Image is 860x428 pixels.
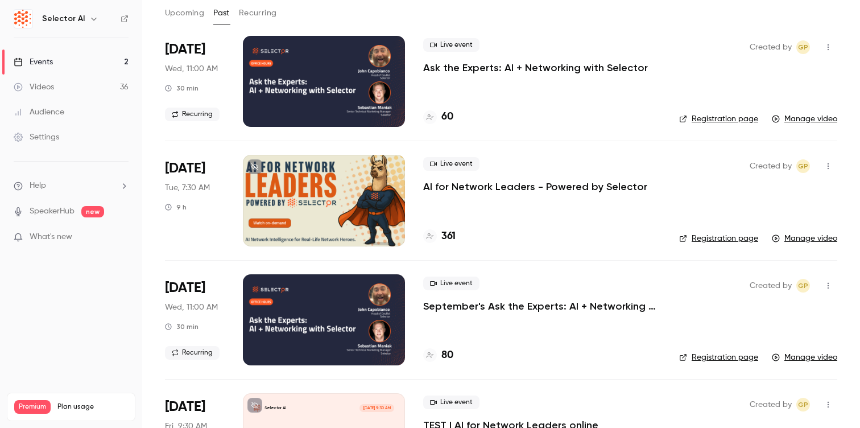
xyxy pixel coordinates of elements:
div: Sep 30 Tue, 8:30 AM (America/New York) [165,155,225,246]
div: Videos [14,81,54,93]
div: Audience [14,106,64,118]
span: Wed, 11:00 AM [165,63,218,75]
span: GP [798,279,808,293]
span: Gianna Papagni [796,398,810,411]
span: [DATE] [165,40,205,59]
iframe: Noticeable Trigger [115,232,129,242]
span: Gianna Papagni [796,279,810,293]
span: Gianna Papagni [796,159,810,173]
span: Created by [750,159,792,173]
a: September's Ask the Experts: AI + Networking with Selector [423,299,661,313]
span: Tue, 7:30 AM [165,182,210,194]
span: GP [798,40,808,54]
h4: 80 [441,348,453,363]
span: [DATE] 9:30 AM [359,404,394,412]
span: [DATE] [165,159,205,178]
h6: Selector AI [42,13,85,24]
a: 361 [423,229,456,244]
a: 60 [423,109,453,125]
p: Selector AI [264,405,286,411]
button: Past [213,4,230,22]
div: Sep 17 Wed, 12:00 PM (America/New York) [165,274,225,365]
a: Registration page [679,352,758,363]
div: 30 min [165,84,199,93]
span: Created by [750,398,792,411]
li: help-dropdown-opener [14,180,129,192]
span: GP [798,159,808,173]
a: Manage video [772,113,837,125]
img: Selector AI [14,10,32,28]
span: Live event [423,38,479,52]
a: 80 [423,348,453,363]
div: Oct 15 Wed, 12:00 PM (America/New York) [165,36,225,127]
div: Settings [14,131,59,143]
a: SpeakerHub [30,205,75,217]
div: 30 min [165,322,199,331]
div: 9 h [165,203,187,212]
span: Premium [14,400,51,414]
span: new [81,206,104,217]
span: What's new [30,231,72,243]
span: Live event [423,396,479,409]
a: Registration page [679,113,758,125]
span: Live event [423,157,479,171]
h4: 60 [441,109,453,125]
span: Recurring [165,108,220,121]
button: Upcoming [165,4,204,22]
button: Recurring [239,4,277,22]
a: Registration page [679,233,758,244]
div: Events [14,56,53,68]
h4: 361 [441,229,456,244]
span: Recurring [165,346,220,360]
span: Plan usage [57,402,128,411]
span: Help [30,180,46,192]
span: Wed, 11:00 AM [165,302,218,313]
span: GP [798,398,808,411]
span: Gianna Papagni [796,40,810,54]
span: [DATE] [165,279,205,297]
a: Manage video [772,233,837,244]
a: Ask the Experts: AI + Networking with Selector [423,61,648,75]
span: [DATE] [165,398,205,416]
a: Manage video [772,352,837,363]
span: Created by [750,279,792,293]
a: AI for Network Leaders - Powered by Selector [423,180,647,194]
span: Created by [750,40,792,54]
span: Live event [423,277,479,290]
